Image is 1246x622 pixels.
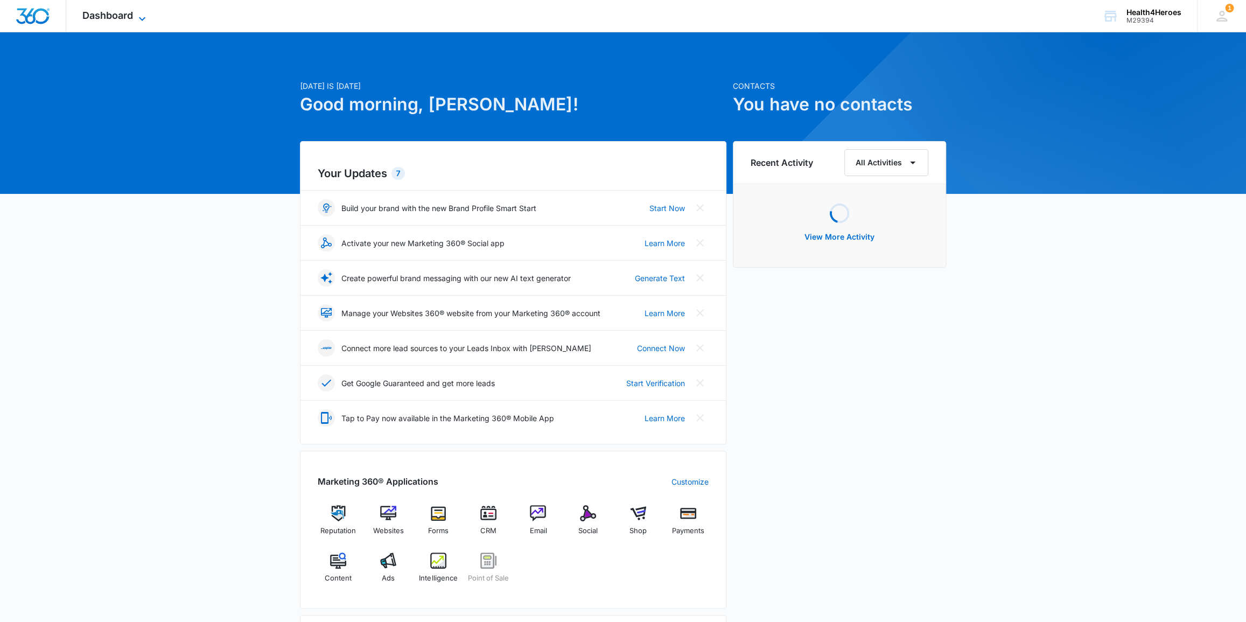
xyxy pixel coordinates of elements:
span: Point of Sale [468,573,509,584]
span: Dashboard [82,10,133,21]
a: Start Verification [626,378,685,389]
h2: Marketing 360® Applications [318,475,438,488]
span: Content [325,573,352,584]
p: Activate your new Marketing 360® Social app [341,237,505,249]
a: CRM [467,505,509,544]
a: Shop [618,505,659,544]
a: Learn More [645,413,685,424]
button: Close [691,234,709,251]
button: Close [691,199,709,216]
p: Connect more lead sources to your Leads Inbox with [PERSON_NAME] [341,343,591,354]
p: [DATE] is [DATE] [300,80,726,92]
a: Social [568,505,609,544]
button: Close [691,304,709,322]
a: Websites [368,505,409,544]
span: Email [529,526,547,536]
button: View More Activity [794,224,885,250]
a: Start Now [649,202,685,214]
span: 1 [1225,4,1234,12]
span: Forms [428,526,449,536]
a: Payments [667,505,709,544]
button: All Activities [844,149,928,176]
div: 7 [391,167,405,180]
a: Email [517,505,559,544]
h6: Recent Activity [751,156,813,169]
a: Learn More [645,307,685,319]
a: Intelligence [418,553,459,591]
a: Content [318,553,359,591]
div: account id [1126,17,1181,24]
span: Shop [629,526,647,536]
h1: You have no contacts [733,92,946,117]
a: Point of Sale [467,553,509,591]
a: Generate Text [635,272,685,284]
a: Reputation [318,505,359,544]
button: Close [691,409,709,427]
span: CRM [480,526,496,536]
p: Get Google Guaranteed and get more leads [341,378,495,389]
span: Websites [373,526,404,536]
p: Tap to Pay now available in the Marketing 360® Mobile App [341,413,554,424]
span: Ads [382,573,395,584]
button: Close [691,339,709,357]
p: Create powerful brand messaging with our new AI text generator [341,272,571,284]
span: Reputation [320,526,356,536]
h2: Your Updates [318,165,709,181]
p: Build your brand with the new Brand Profile Smart Start [341,202,536,214]
a: Forms [418,505,459,544]
a: Learn More [645,237,685,249]
div: account name [1126,8,1181,17]
p: Contacts [733,80,946,92]
span: Intelligence [419,573,457,584]
a: Connect Now [637,343,685,354]
span: Payments [672,526,704,536]
h1: Good morning, [PERSON_NAME]! [300,92,726,117]
a: Customize [671,476,709,487]
div: notifications count [1225,4,1234,12]
a: Ads [368,553,409,591]
p: Manage your Websites 360® website from your Marketing 360® account [341,307,600,319]
span: Social [578,526,598,536]
button: Close [691,269,709,286]
button: Close [691,374,709,392]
